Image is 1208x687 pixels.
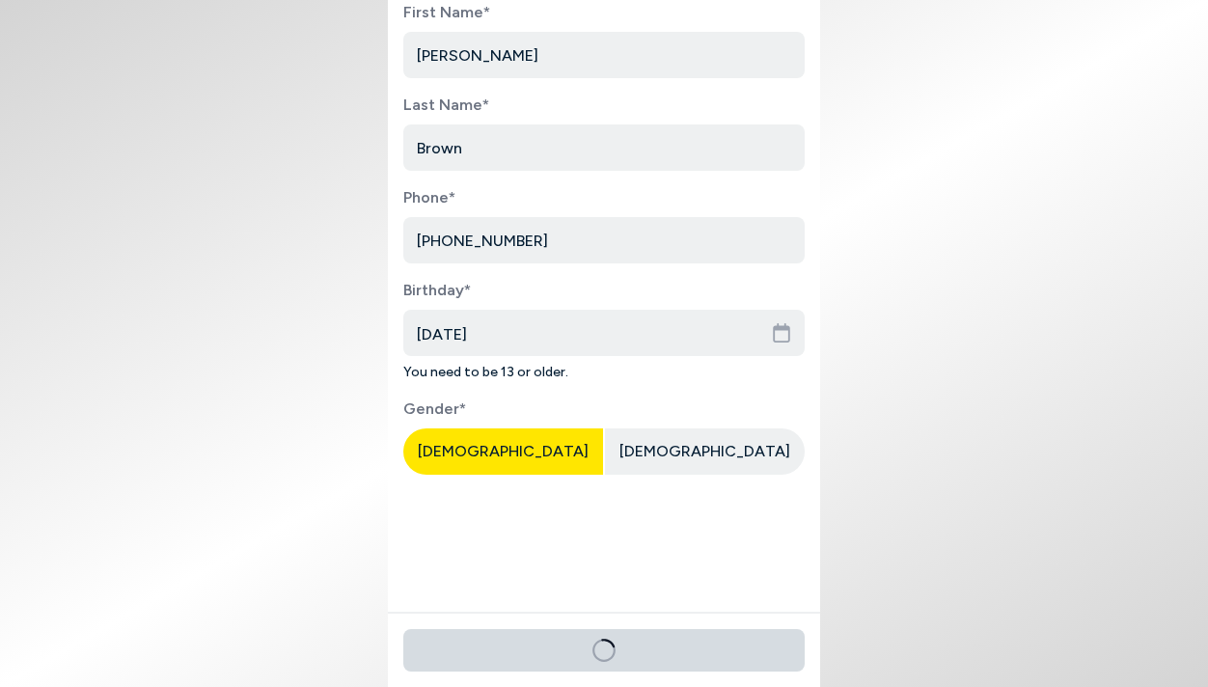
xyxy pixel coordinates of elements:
[403,398,805,421] label: Gender*
[403,279,805,302] label: Birthday*
[403,1,805,24] label: First Name*
[619,442,790,460] span: [DEMOGRAPHIC_DATA]
[403,310,805,356] input: [DATE]
[403,217,805,263] input: Type here
[403,124,805,171] input: Type here
[403,362,805,382] span: You need to be 13 or older.
[403,32,805,78] input: Type here
[403,186,805,209] label: Phone*
[418,442,589,460] span: [DEMOGRAPHIC_DATA]
[403,94,805,117] label: Last Name*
